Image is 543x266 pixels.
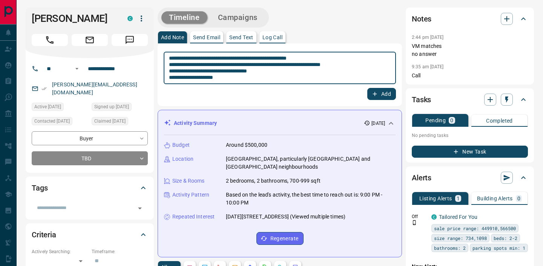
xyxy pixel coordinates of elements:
[32,117,88,128] div: Sun Aug 03 2025
[477,196,513,201] p: Building Alerts
[32,226,148,244] div: Criteria
[32,131,148,145] div: Buyer
[41,86,47,91] svg: Email Verified
[439,214,477,220] a: Tailored For You
[34,103,61,111] span: Active [DATE]
[412,42,528,58] p: VM matches no answer
[172,177,205,185] p: Size & Rooms
[135,203,145,214] button: Open
[226,141,267,149] p: Around $500,000
[457,196,460,201] p: 1
[92,117,148,128] div: Sun Aug 03 2025
[412,130,528,141] p: No pending tasks
[94,103,129,111] span: Signed up [DATE]
[94,117,126,125] span: Claimed [DATE]
[172,155,193,163] p: Location
[32,248,88,255] p: Actively Searching:
[72,64,81,73] button: Open
[434,234,487,242] span: size range: 734,1098
[210,11,265,24] button: Campaigns
[256,232,304,245] button: Regenerate
[161,35,184,40] p: Add Note
[486,118,513,123] p: Completed
[32,151,148,165] div: TBD
[431,214,437,220] div: condos.ca
[32,229,56,241] h2: Criteria
[494,234,517,242] span: beds: 2-2
[412,91,528,109] div: Tasks
[412,13,431,25] h2: Notes
[172,191,209,199] p: Activity Pattern
[127,16,133,21] div: condos.ca
[32,182,48,194] h2: Tags
[262,35,282,40] p: Log Call
[412,146,528,158] button: New Task
[92,103,148,113] div: Sat Aug 02 2025
[226,155,396,171] p: [GEOGRAPHIC_DATA], particularly [GEOGRAPHIC_DATA] and [GEOGRAPHIC_DATA] neighbourhoods
[412,213,427,220] p: Off
[226,191,396,207] p: Based on the lead's activity, the best time to reach out is: 9:00 PM - 10:00 PM
[229,35,253,40] p: Send Text
[193,35,220,40] p: Send Email
[34,117,70,125] span: Contacted [DATE]
[226,213,345,221] p: [DATE][STREET_ADDRESS] (Viewed multiple times)
[72,34,108,46] span: Email
[412,169,528,187] div: Alerts
[226,177,321,185] p: 2 bedrooms, 2 bathrooms, 700-999 sqft
[412,220,417,225] svg: Push Notification Only
[412,172,431,184] h2: Alerts
[172,141,190,149] p: Budget
[92,248,148,255] p: Timeframe:
[32,179,148,197] div: Tags
[52,81,137,95] a: [PERSON_NAME][EMAIL_ADDRESS][DOMAIN_NAME]
[371,120,385,127] p: [DATE]
[434,244,466,252] span: bathrooms: 2
[161,11,207,24] button: Timeline
[412,35,444,40] p: 2:44 pm [DATE]
[412,94,431,106] h2: Tasks
[164,116,396,130] div: Activity Summary[DATE]
[172,213,215,221] p: Repeated Interest
[412,64,444,69] p: 9:35 am [DATE]
[425,118,446,123] p: Pending
[112,34,148,46] span: Message
[32,12,116,25] h1: [PERSON_NAME]
[472,244,525,252] span: parking spots min: 1
[412,72,528,80] p: Call
[517,196,520,201] p: 0
[412,10,528,28] div: Notes
[434,224,516,232] span: sale price range: 449910,566500
[32,103,88,113] div: Mon Aug 04 2025
[367,88,396,100] button: Add
[419,196,452,201] p: Listing Alerts
[32,34,68,46] span: Call
[450,118,453,123] p: 0
[174,119,217,127] p: Activity Summary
